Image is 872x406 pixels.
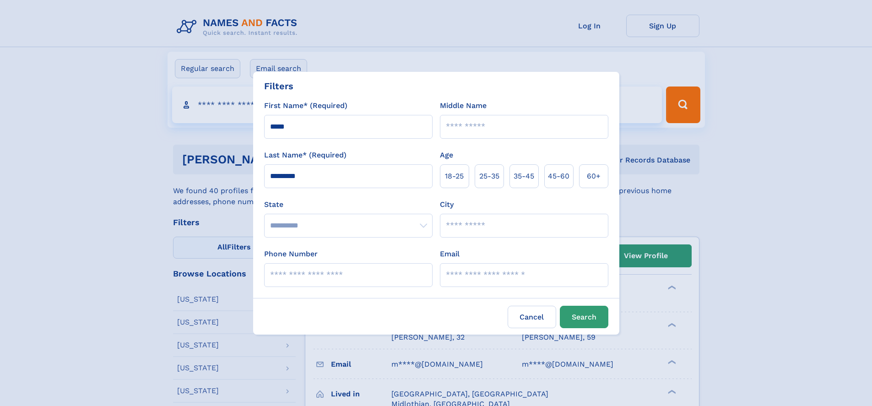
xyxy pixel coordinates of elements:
[264,249,318,260] label: Phone Number
[264,150,347,161] label: Last Name* (Required)
[560,306,608,328] button: Search
[508,306,556,328] label: Cancel
[440,100,487,111] label: Middle Name
[264,100,347,111] label: First Name* (Required)
[479,171,499,182] span: 25‑35
[264,199,433,210] label: State
[264,79,293,93] div: Filters
[548,171,569,182] span: 45‑60
[440,199,454,210] label: City
[440,150,453,161] label: Age
[440,249,460,260] label: Email
[445,171,464,182] span: 18‑25
[514,171,534,182] span: 35‑45
[587,171,601,182] span: 60+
